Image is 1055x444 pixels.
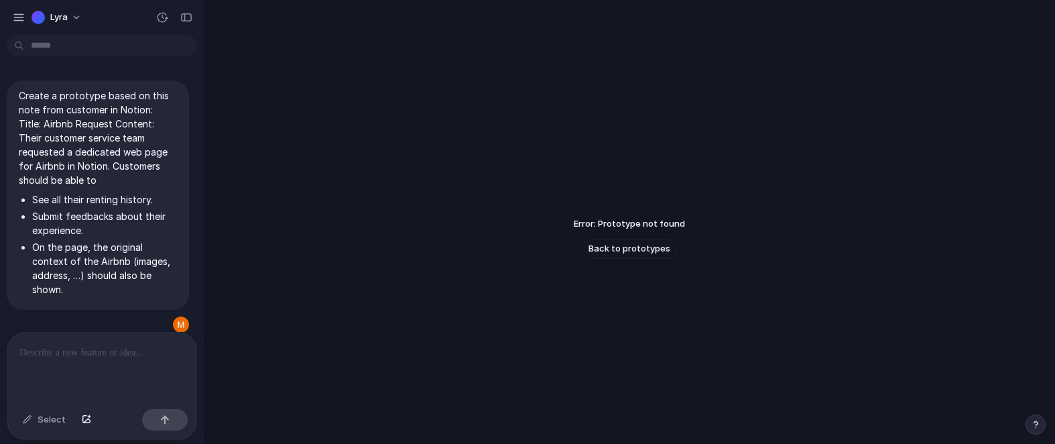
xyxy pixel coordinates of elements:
p: Create a prototype based on this note from customer in Notion: Title: Airbnb Request Content: The... [19,89,177,187]
span: Error: Prototype not found [574,217,685,231]
span: Lyra [50,11,68,24]
li: See all their renting history. [32,192,177,207]
li: Submit feedbacks about their experience. [32,209,177,237]
button: Lyra [26,7,88,28]
span: Back to prototypes [588,242,670,256]
a: Back to prototypes [582,239,677,259]
li: On the page, the original context of the Airbnb (images, address, …) should also be shown. [32,240,177,296]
